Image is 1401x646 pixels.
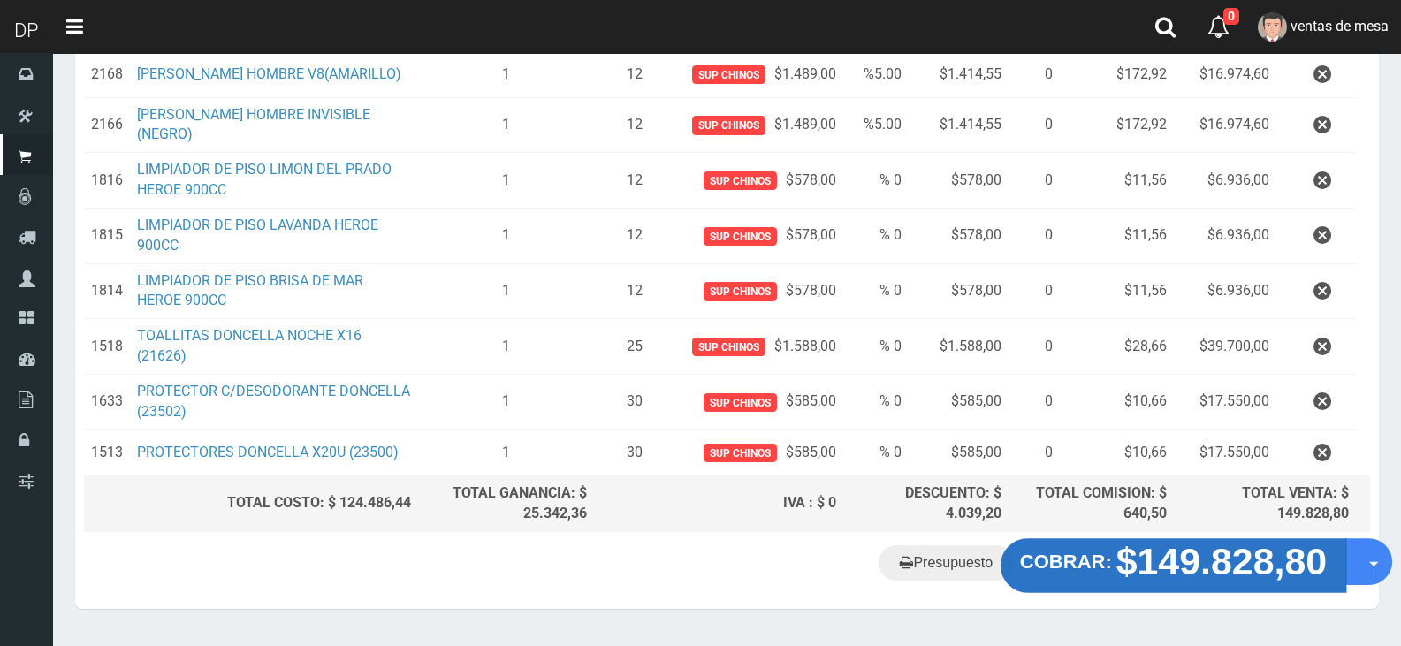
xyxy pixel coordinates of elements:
span: Sup chinos [704,227,777,246]
td: 1815 [84,208,130,263]
strong: $149.828,80 [1116,541,1328,582]
a: PROTECTORES DONCELLA X20U (23500) [137,444,399,460]
td: $6.936,00 [1174,208,1276,263]
td: $11,56 [1060,208,1174,263]
td: $585,00 [676,374,843,429]
td: $17.550,00 [1174,374,1276,429]
span: Sup chinos [704,444,777,462]
td: 0 [1009,319,1061,375]
a: [PERSON_NAME] HOMBRE V8(AMARILLO) [137,65,401,82]
td: $11,56 [1060,263,1174,319]
a: PROTECTOR C/DESODORANTE DONCELLA (23502) [137,383,410,420]
td: 1518 [84,319,130,375]
span: Sup chinos [704,282,777,300]
a: TOALLITAS DONCELLA NOCHE X16 (21626) [137,327,362,364]
img: User Image [1258,12,1287,42]
td: $1.489,00 [676,97,843,153]
td: $39.700,00 [1174,319,1276,375]
div: TOTAL VENTA: $ 149.828,80 [1181,483,1349,524]
td: $578,00 [909,263,1008,319]
a: [PERSON_NAME] HOMBRE INVISIBLE (NEGRO) [137,106,370,143]
td: $17.550,00 [1174,429,1276,475]
td: $1.489,00 [676,51,843,97]
td: % 0 [843,374,909,429]
a: LIMPIADOR DE PISO BRISA DE MAR HEROE 900CC [137,272,363,309]
td: 1 [418,51,594,97]
td: $6.936,00 [1174,263,1276,319]
td: 2168 [84,51,130,97]
td: $1.588,00 [909,319,1008,375]
td: $578,00 [676,263,843,319]
td: $10,66 [1060,374,1174,429]
td: 0 [1009,208,1061,263]
td: 1 [418,374,594,429]
td: $578,00 [676,153,843,209]
td: 2166 [84,97,130,153]
div: DESCUENTO: $ 4.039,20 [850,483,1001,524]
td: % 0 [843,429,909,475]
a: LIMPIADOR DE PISO LAVANDA HEROE 900CC [137,217,378,254]
td: 1633 [84,374,130,429]
div: TOTAL COMISION: $ 640,50 [1016,483,1168,524]
td: 12 [594,97,676,153]
td: 12 [594,263,676,319]
td: 0 [1009,97,1061,153]
div: IVA : $ 0 [601,493,836,513]
td: $16.974,60 [1174,51,1276,97]
td: 1 [418,319,594,375]
td: 25 [594,319,676,375]
span: Sup chinos [692,116,765,134]
span: Sup chinos [692,65,765,84]
td: $172,92 [1060,51,1174,97]
strong: COBRAR: [1020,551,1112,573]
td: $585,00 [676,429,843,475]
a: Presupuesto [879,545,1014,581]
td: $578,00 [909,153,1008,209]
td: $585,00 [909,429,1008,475]
td: 1 [418,153,594,209]
td: % 0 [843,319,909,375]
span: Sup chinos [692,338,765,356]
td: 12 [594,153,676,209]
td: 1 [418,97,594,153]
td: $6.936,00 [1174,153,1276,209]
td: $1.414,55 [909,51,1008,97]
td: $10,66 [1060,429,1174,475]
td: % 0 [843,153,909,209]
td: 1814 [84,263,130,319]
td: $11,56 [1060,153,1174,209]
td: $28,66 [1060,319,1174,375]
td: 0 [1009,374,1061,429]
td: $578,00 [676,208,843,263]
td: 0 [1009,429,1061,475]
td: %5.00 [843,97,909,153]
td: 1 [418,263,594,319]
td: $16.974,60 [1174,97,1276,153]
button: COBRAR: $149.828,80 [1001,539,1346,594]
td: 1 [418,429,594,475]
td: 1 [418,208,594,263]
td: % 0 [843,208,909,263]
td: $1.414,55 [909,97,1008,153]
td: %5.00 [843,51,909,97]
td: 0 [1009,153,1061,209]
td: 0 [1009,51,1061,97]
td: $1.588,00 [676,319,843,375]
div: TOTAL GANANCIA: $ 25.342,36 [425,483,587,524]
td: 12 [594,208,676,263]
td: % 0 [843,263,909,319]
td: $578,00 [909,208,1008,263]
span: ventas de mesa [1291,18,1389,34]
td: 30 [594,429,676,475]
span: 0 [1223,8,1239,25]
div: TOTAL COSTO: $ 124.486,44 [91,493,411,513]
td: $585,00 [909,374,1008,429]
span: Sup chinos [704,171,777,190]
td: 1513 [84,429,130,475]
td: 12 [594,51,676,97]
a: LIMPIADOR DE PISO LIMON DEL PRADO HEROE 900CC [137,161,392,198]
span: Sup chinos [704,393,777,412]
td: $172,92 [1060,97,1174,153]
td: 1816 [84,153,130,209]
td: 0 [1009,263,1061,319]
